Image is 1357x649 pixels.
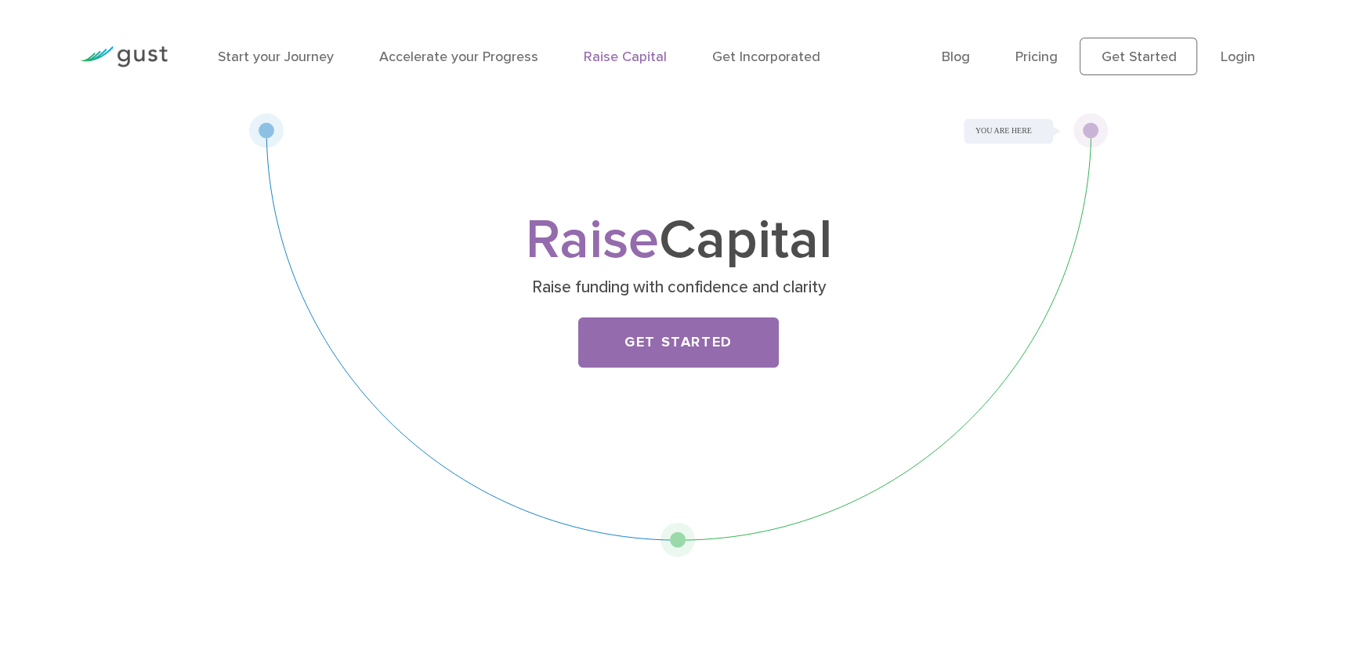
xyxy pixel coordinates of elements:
[578,317,779,368] a: Get Started
[584,49,667,65] a: Raise Capital
[80,46,168,67] img: Gust Logo
[1015,49,1057,65] a: Pricing
[379,49,538,65] a: Accelerate your Progress
[369,216,988,266] h1: Capital
[1220,49,1254,65] a: Login
[218,49,334,65] a: Start your Journey
[525,207,658,273] span: Raise
[1080,38,1197,75] a: Get Started
[712,49,820,65] a: Get Incorporated
[375,277,982,299] p: Raise funding with confidence and clarity
[941,49,969,65] a: Blog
